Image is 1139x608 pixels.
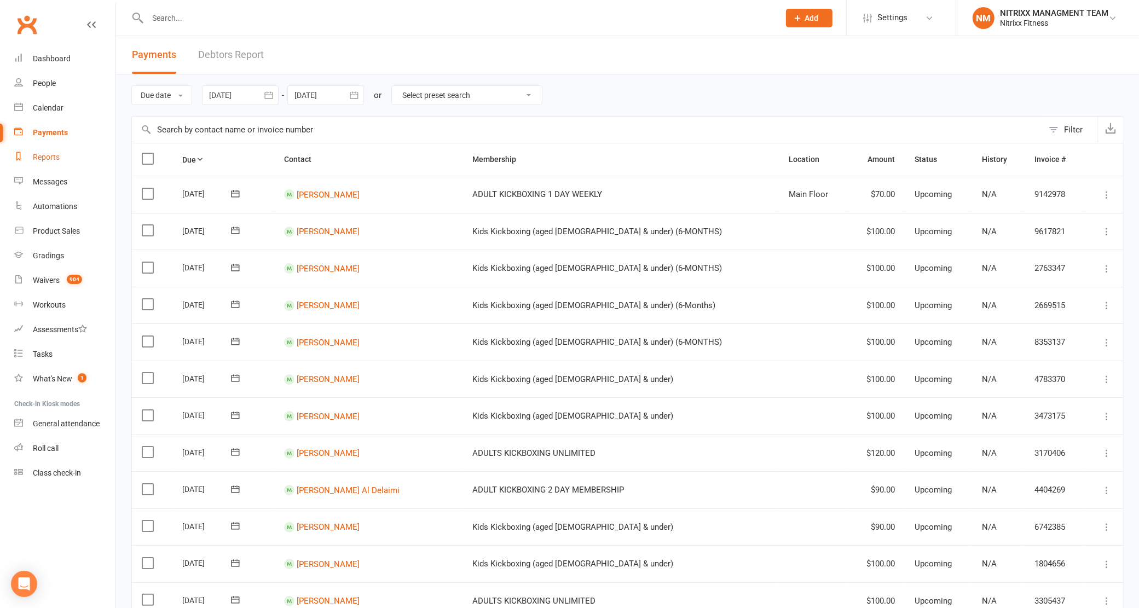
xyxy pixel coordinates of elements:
[132,36,176,74] button: Payments
[472,189,602,199] span: ADULT KICKBOXING 1 DAY WEEKLY
[848,143,905,176] th: Amount
[11,571,37,597] div: Open Intercom Messenger
[78,373,86,383] span: 1
[132,49,176,60] span: Payments
[182,444,233,461] div: [DATE]
[1025,508,1084,546] td: 6742385
[297,522,360,532] a: [PERSON_NAME]
[982,411,997,421] span: N/A
[144,10,772,26] input: Search...
[848,287,905,324] td: $100.00
[982,559,997,569] span: N/A
[67,275,82,284] span: 904
[182,259,233,276] div: [DATE]
[297,485,400,495] a: [PERSON_NAME] Al Delaimi
[848,176,905,213] td: $70.00
[848,250,905,287] td: $100.00
[1025,287,1084,324] td: 2669515
[182,480,233,497] div: [DATE]
[1000,18,1108,28] div: Nitrixx Fitness
[1043,117,1097,143] button: Filter
[805,14,819,22] span: Add
[374,89,381,102] div: or
[472,522,673,532] span: Kids Kickboxing (aged [DEMOGRAPHIC_DATA] & under)
[915,411,952,421] span: Upcoming
[915,559,952,569] span: Upcoming
[33,202,77,211] div: Automations
[297,300,360,310] a: [PERSON_NAME]
[972,143,1025,176] th: History
[848,397,905,435] td: $100.00
[297,596,360,606] a: [PERSON_NAME]
[915,485,952,495] span: Upcoming
[14,342,115,367] a: Tasks
[33,54,71,63] div: Dashboard
[33,79,56,88] div: People
[472,485,624,495] span: ADULT KICKBOXING 2 DAY MEMBERSHIP
[1025,435,1084,472] td: 3170406
[915,337,952,347] span: Upcoming
[14,461,115,485] a: Class kiosk mode
[33,444,59,453] div: Roll call
[33,419,100,428] div: General attendance
[462,143,779,176] th: Membership
[915,227,952,236] span: Upcoming
[848,545,905,582] td: $100.00
[1000,8,1108,18] div: NITRIXX MANAGMENT TEAM
[14,170,115,194] a: Messages
[33,177,67,186] div: Messages
[33,251,64,260] div: Gradings
[779,176,848,213] td: Main Floor
[33,276,60,285] div: Waivers
[915,522,952,532] span: Upcoming
[297,448,360,458] a: [PERSON_NAME]
[182,554,233,571] div: [DATE]
[848,213,905,250] td: $100.00
[848,361,905,398] td: $100.00
[982,300,997,310] span: N/A
[982,374,997,384] span: N/A
[877,5,907,30] span: Settings
[33,103,63,112] div: Calendar
[915,448,952,458] span: Upcoming
[182,333,233,350] div: [DATE]
[472,448,595,458] span: ADULTS KICKBOXING UNLIMITED
[472,559,673,569] span: Kids Kickboxing (aged [DEMOGRAPHIC_DATA] & under)
[132,117,1043,143] input: Search by contact name or invoice number
[915,374,952,384] span: Upcoming
[982,485,997,495] span: N/A
[14,219,115,244] a: Product Sales
[33,350,53,358] div: Tasks
[14,268,115,293] a: Waivers 904
[14,244,115,268] a: Gradings
[472,337,722,347] span: Kids Kickboxing (aged [DEMOGRAPHIC_DATA] & under) (6-MONTHS)
[33,128,68,137] div: Payments
[33,153,60,161] div: Reports
[33,468,81,477] div: Class check-in
[1025,323,1084,361] td: 8353137
[915,596,952,606] span: Upcoming
[982,448,997,458] span: N/A
[14,96,115,120] a: Calendar
[172,143,274,176] th: Due
[297,559,360,569] a: [PERSON_NAME]
[131,85,192,105] button: Due date
[1025,213,1084,250] td: 9617821
[198,36,264,74] a: Debtors Report
[1064,123,1083,136] div: Filter
[297,374,360,384] a: [PERSON_NAME]
[982,227,997,236] span: N/A
[982,337,997,347] span: N/A
[848,508,905,546] td: $90.00
[786,9,832,27] button: Add
[472,411,673,421] span: Kids Kickboxing (aged [DEMOGRAPHIC_DATA] & under)
[297,189,360,199] a: [PERSON_NAME]
[982,522,997,532] span: N/A
[472,263,722,273] span: Kids Kickboxing (aged [DEMOGRAPHIC_DATA] & under) (6-MONTHS)
[182,370,233,387] div: [DATE]
[779,143,848,176] th: Location
[1025,143,1084,176] th: Invoice #
[848,435,905,472] td: $120.00
[982,596,997,606] span: N/A
[14,145,115,170] a: Reports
